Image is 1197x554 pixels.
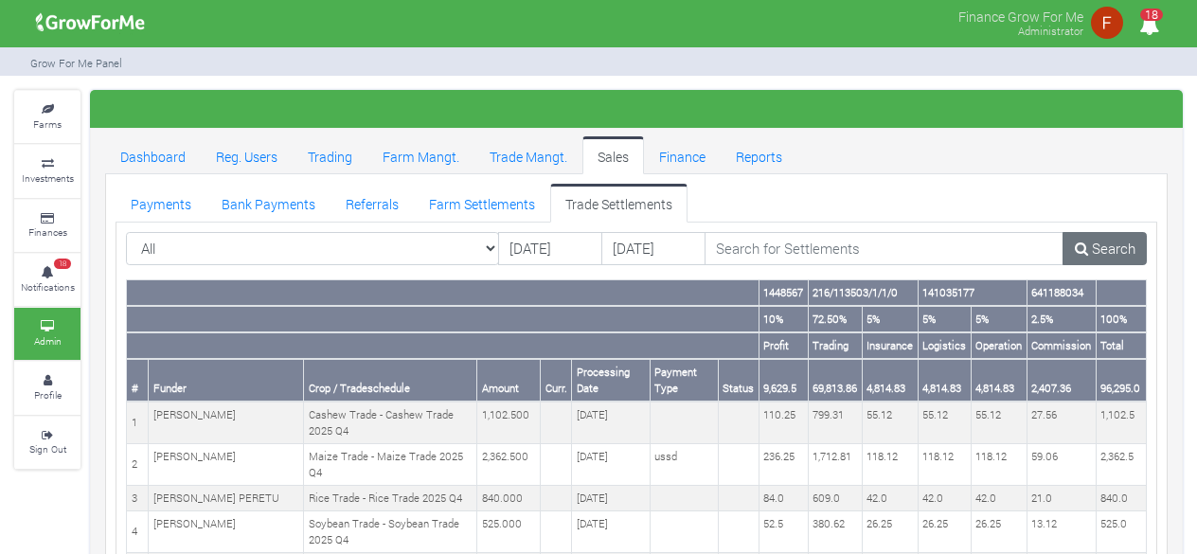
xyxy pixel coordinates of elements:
td: [PERSON_NAME] [149,511,304,553]
td: 52.5 [759,511,808,553]
td: [PERSON_NAME] PERETU [149,486,304,511]
span: 18 [1140,9,1163,21]
small: Finances [28,225,67,239]
th: Processing Date [572,359,650,402]
td: 4 [127,511,149,553]
td: 2,362.500 [477,444,541,486]
th: 216/113503/1/1/0 [808,280,918,306]
td: Soybean Trade - Soybean Trade 2025 Q4 [304,511,477,553]
th: Crop / Tradeschedule [304,359,477,402]
th: 9,629.5 [759,359,808,402]
th: Trading [808,332,862,359]
a: 18 Notifications [14,254,80,306]
td: 42.0 [918,486,971,511]
td: 110.25 [759,402,808,443]
a: Search [1063,232,1147,266]
td: [PERSON_NAME] [149,402,304,443]
td: 3 [127,486,149,511]
a: Trade Mangt. [474,136,582,174]
th: 72.50% [808,306,862,332]
th: Amount [477,359,541,402]
td: 525.0 [1096,511,1146,553]
td: 26.25 [971,511,1027,553]
a: Bank Payments [206,184,331,222]
th: Curr. [541,359,572,402]
th: 4,814.83 [918,359,971,402]
small: Administrator [1018,24,1083,38]
small: Profile [34,388,62,402]
small: Admin [34,334,62,348]
td: 42.0 [862,486,918,511]
td: 59.06 [1027,444,1096,486]
th: 100% [1096,306,1146,332]
p: Finance Grow For Me [958,4,1083,27]
td: 27.56 [1027,402,1096,443]
th: Payment Type [650,359,718,402]
img: growforme image [1088,4,1126,42]
th: 2.5% [1027,306,1096,332]
th: 4,814.83 [862,359,918,402]
th: Total [1096,332,1146,359]
th: 96,295.0 [1096,359,1146,402]
a: Finance [644,136,721,174]
th: 5% [971,306,1027,332]
a: Finances [14,200,80,252]
td: 118.12 [918,444,971,486]
td: 609.0 [808,486,862,511]
a: Reg. Users [201,136,293,174]
td: 84.0 [759,486,808,511]
td: 55.12 [971,402,1027,443]
td: 236.25 [759,444,808,486]
td: 380.62 [808,511,862,553]
a: Dashboard [105,136,201,174]
th: 10% [759,306,808,332]
a: Farm Mangt. [367,136,474,174]
a: Investments [14,145,80,197]
input: DD/MM/YYYY [601,232,706,266]
td: [PERSON_NAME] [149,444,304,486]
td: 1 [127,402,149,443]
td: 525.000 [477,511,541,553]
td: [DATE] [572,511,650,553]
a: Trading [293,136,367,174]
th: Funder [149,359,304,402]
td: [DATE] [572,486,650,511]
td: Maize Trade - Maize Trade 2025 Q4 [304,444,477,486]
th: # [127,359,149,402]
th: 2,407.36 [1027,359,1096,402]
td: 26.25 [918,511,971,553]
td: 118.12 [862,444,918,486]
th: 141035177 [918,280,1027,306]
td: 55.12 [918,402,971,443]
a: Profile [14,362,80,414]
a: Farms [14,91,80,143]
a: 18 [1131,18,1168,36]
td: 799.31 [808,402,862,443]
small: Farms [33,117,62,131]
a: Payments [116,184,206,222]
td: ussd [650,444,718,486]
i: Notifications [1131,4,1168,46]
td: 840.000 [477,486,541,511]
a: Referrals [331,184,414,222]
th: 4,814.83 [971,359,1027,402]
a: Sign Out [14,417,80,469]
th: 1448567 [759,280,808,306]
td: 21.0 [1027,486,1096,511]
a: Trade Settlements [550,184,688,222]
small: Sign Out [29,442,66,456]
th: 5% [918,306,971,332]
small: Notifications [21,280,75,294]
input: DD/MM/YYYY [498,232,602,266]
a: Sales [582,136,644,174]
a: Reports [721,136,797,174]
th: 69,813.86 [808,359,862,402]
th: Commission [1027,332,1096,359]
td: 2,362.5 [1096,444,1146,486]
th: Profit [759,332,808,359]
th: Logistics [918,332,971,359]
td: [DATE] [572,402,650,443]
th: Status [718,359,759,402]
td: 1,102.5 [1096,402,1146,443]
th: Insurance [862,332,918,359]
